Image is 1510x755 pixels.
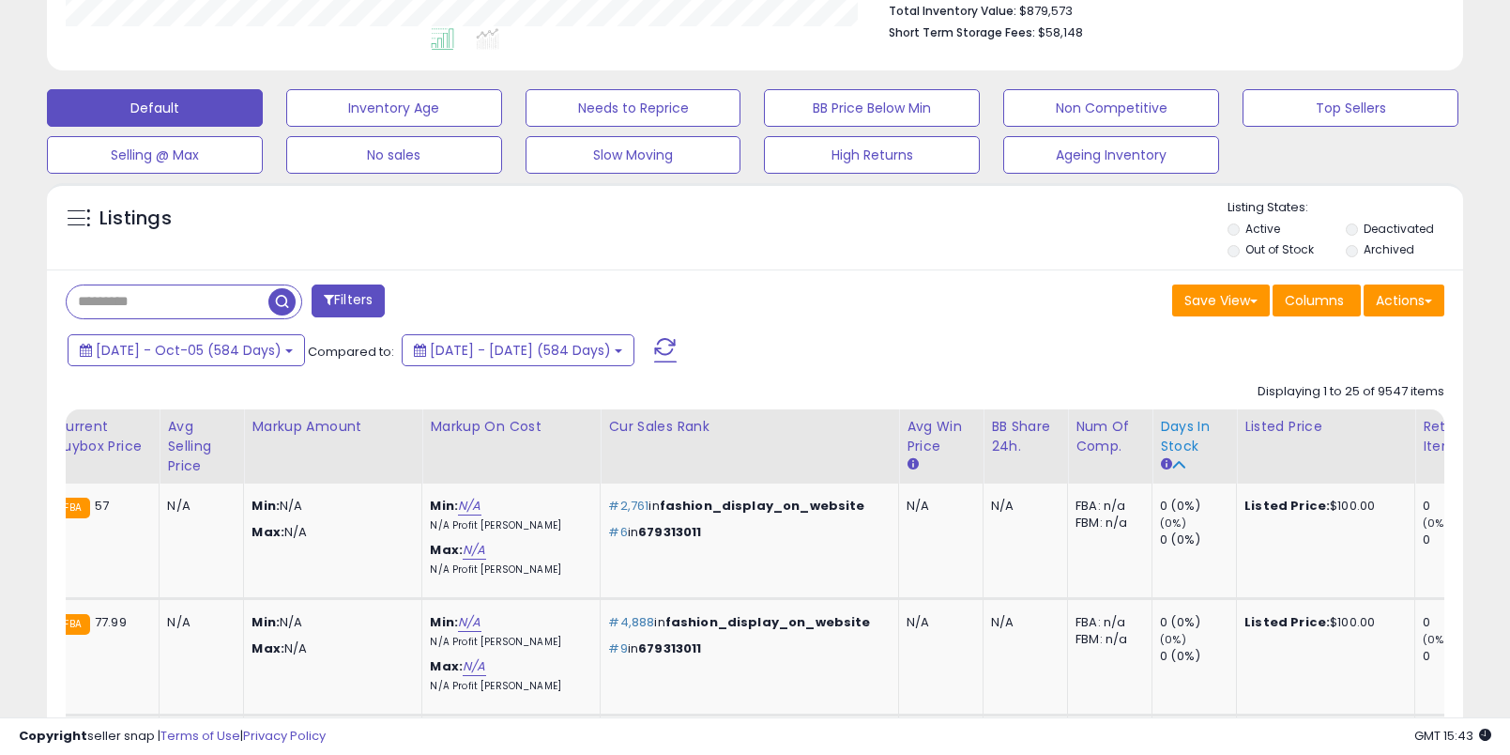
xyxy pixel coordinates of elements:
label: Archived [1364,241,1414,257]
a: N/A [458,613,480,632]
span: #2,761 [608,497,648,515]
p: N/A Profit [PERSON_NAME] [430,563,586,577]
b: Max: [430,541,463,559]
p: N/A Profit [PERSON_NAME] [430,636,586,649]
div: 0 [1423,648,1499,665]
div: N/A [167,498,229,515]
span: Compared to: [308,343,394,361]
div: Avg Win Price [907,417,975,456]
button: Selling @ Max [47,136,263,174]
p: Listing States: [1228,199,1463,217]
p: in [608,524,884,541]
a: N/A [463,541,485,560]
div: 0 (0%) [1160,532,1236,548]
th: The percentage added to the cost of goods (COGS) that forms the calculator for Min & Max prices. [422,409,601,484]
p: in [608,614,884,631]
label: Deactivated [1364,221,1434,237]
button: Top Sellers [1243,89,1458,127]
button: [DATE] - Oct-05 (584 Days) [68,334,305,366]
small: (0%) [1423,632,1449,647]
div: Returned Items [1423,417,1491,456]
p: N/A [252,640,407,657]
strong: Copyright [19,727,87,745]
p: N/A [252,614,407,631]
b: Min: [430,497,458,515]
button: Inventory Age [286,89,502,127]
div: 0 [1423,614,1499,631]
div: N/A [907,498,969,515]
button: Default [47,89,263,127]
div: 0 [1423,532,1499,548]
div: N/A [167,614,229,631]
div: N/A [991,498,1053,515]
strong: Max: [252,523,284,541]
div: Cur Sales Rank [608,417,891,437]
b: Min: [430,613,458,631]
div: 0 [1423,498,1499,515]
div: Avg Selling Price [167,417,236,476]
b: Max: [430,657,463,675]
label: Active [1245,221,1280,237]
button: High Returns [764,136,980,174]
p: N/A Profit [PERSON_NAME] [430,519,586,532]
div: Listed Price [1244,417,1407,437]
div: N/A [991,614,1053,631]
button: No sales [286,136,502,174]
b: Total Inventory Value: [889,3,1016,19]
strong: Min: [252,497,280,515]
div: $100.00 [1244,614,1400,631]
button: Actions [1364,285,1444,316]
button: [DATE] - [DATE] (584 Days) [402,334,634,366]
span: #9 [608,639,627,657]
button: Columns [1273,285,1361,316]
small: (0%) [1160,632,1186,647]
div: Markup on Cost [430,417,592,437]
button: BB Price Below Min [764,89,980,127]
small: Avg Win Price. [907,456,918,473]
small: (0%) [1423,516,1449,531]
small: FBA [54,498,89,518]
div: FBM: n/a [1075,631,1137,648]
p: N/A Profit [PERSON_NAME] [430,680,586,693]
b: Listed Price: [1244,497,1330,515]
div: 0 (0%) [1160,614,1236,631]
a: N/A [463,657,485,676]
div: Num of Comp. [1075,417,1144,456]
button: Non Competitive [1003,89,1219,127]
div: Displaying 1 to 25 of 9547 items [1258,383,1444,401]
span: fashion_display_on_website [660,497,865,515]
a: Privacy Policy [243,727,326,745]
div: seller snap | | [19,728,326,746]
span: #6 [608,523,627,541]
small: FBA [54,614,89,635]
div: BB Share 24h. [991,417,1060,456]
div: 0 (0%) [1160,498,1236,515]
button: Slow Moving [526,136,741,174]
button: Filters [312,285,385,317]
span: 679313011 [638,523,701,541]
div: Markup Amount [252,417,414,437]
span: 2025-10-6 15:43 GMT [1414,727,1491,745]
p: N/A [252,524,407,541]
small: Days In Stock. [1160,456,1171,473]
p: in [608,640,884,657]
a: N/A [458,497,480,516]
a: Terms of Use [160,727,240,745]
div: 0 (0%) [1160,648,1236,665]
span: 77.99 [95,613,127,631]
strong: Max: [252,639,284,657]
h5: Listings [99,206,172,232]
span: [DATE] - Oct-05 (584 Days) [96,341,282,360]
div: Current Buybox Price [54,417,151,456]
span: 679313011 [638,639,701,657]
div: FBM: n/a [1075,515,1137,532]
small: (0%) [1160,516,1186,531]
strong: Min: [252,613,280,631]
p: in [608,498,884,515]
b: Listed Price: [1244,613,1330,631]
div: N/A [907,614,969,631]
span: [DATE] - [DATE] (584 Days) [430,341,611,360]
div: $100.00 [1244,498,1400,515]
span: 57 [95,497,109,515]
span: fashion_display_on_website [665,613,871,631]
